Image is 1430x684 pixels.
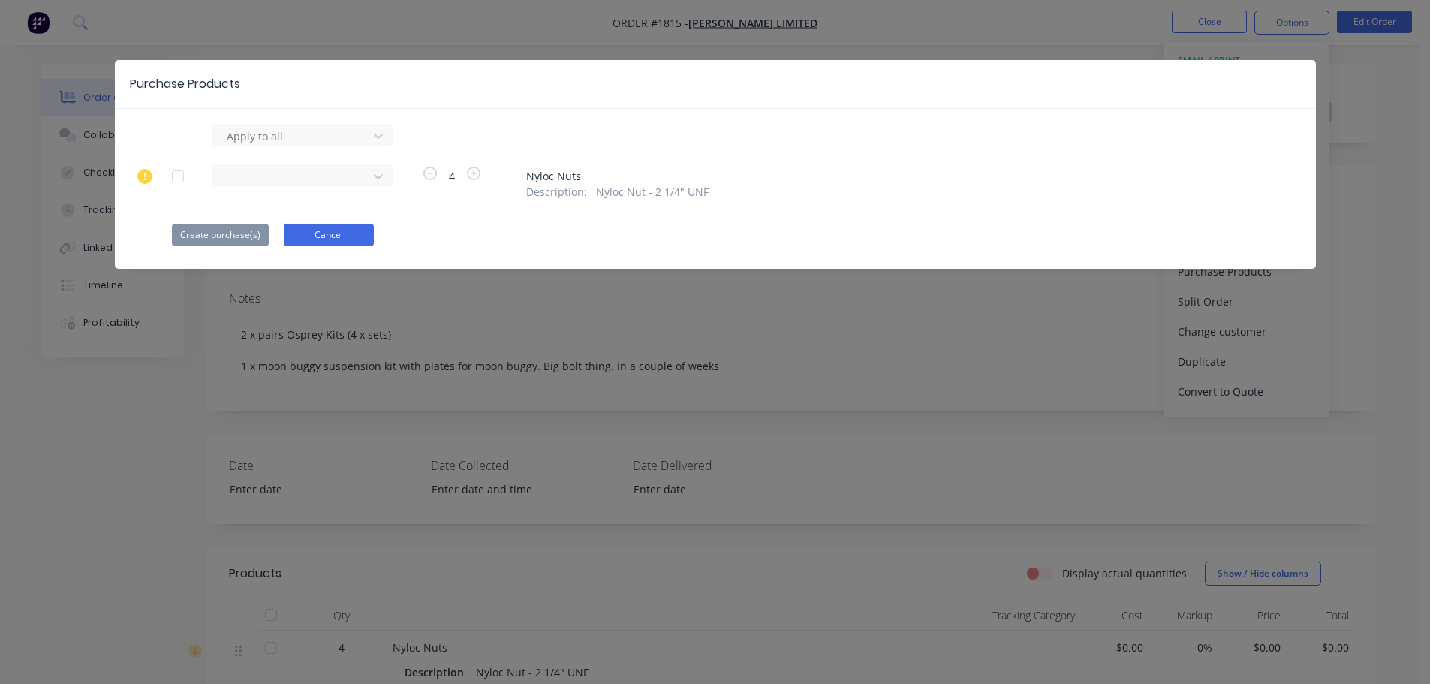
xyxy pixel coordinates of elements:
[225,184,360,200] div: Bolts & Industrial Supplies
[526,184,587,200] span: Description :
[440,168,464,184] span: 4
[172,224,269,246] button: Create purchase(s)
[526,168,1259,184] span: Nyloc Nuts
[284,224,374,246] button: Cancel
[130,75,240,93] div: Purchase Products
[596,184,709,200] span: Nyloc Nut - 2 1/4" UNF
